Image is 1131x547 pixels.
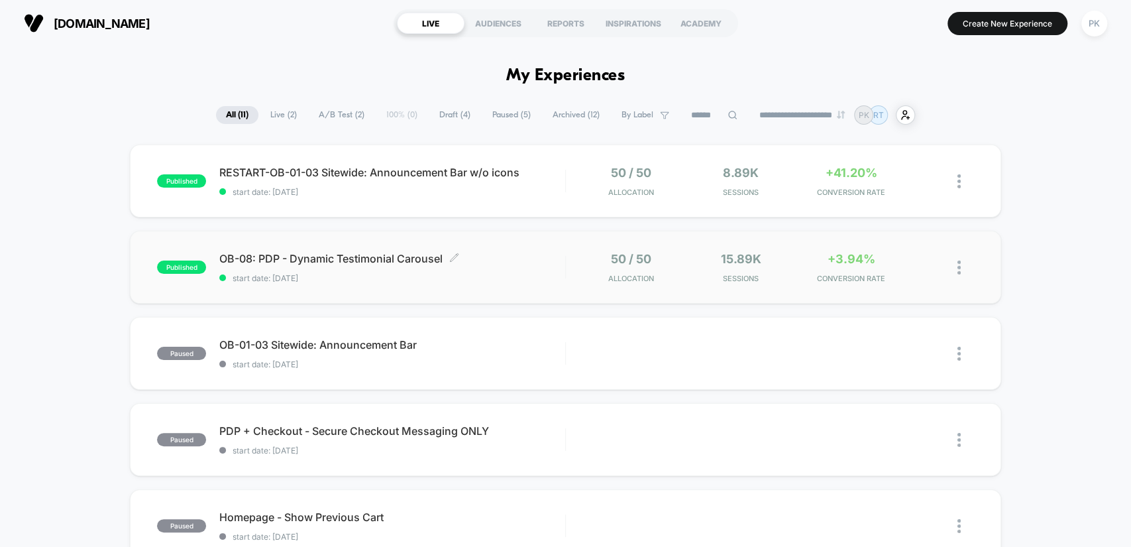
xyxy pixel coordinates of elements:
[20,13,154,34] button: [DOMAIN_NAME]
[24,13,44,33] img: Visually logo
[825,166,877,180] span: +41.20%
[219,252,565,265] span: OB-08: PDP - Dynamic Testimonial Carousel
[859,110,869,120] p: PK
[837,111,845,119] img: end
[219,359,565,369] span: start date: [DATE]
[723,166,759,180] span: 8.89k
[600,13,667,34] div: INSPIRATIONS
[216,106,258,124] span: All ( 11 )
[54,17,150,30] span: [DOMAIN_NAME]
[219,446,565,456] span: start date: [DATE]
[721,252,761,266] span: 15.89k
[543,106,610,124] span: Archived ( 12 )
[157,347,206,360] span: paused
[219,424,565,438] span: PDP + Checkout - Secure Checkout Messaging ONLY
[157,261,206,274] span: published
[667,13,735,34] div: ACADEMY
[219,511,565,524] span: Homepage - Show Previous Cart
[957,261,961,274] img: close
[957,347,961,361] img: close
[957,433,961,447] img: close
[957,174,961,188] img: close
[611,252,651,266] span: 50 / 50
[309,106,374,124] span: A/B Test ( 2 )
[157,174,206,188] span: published
[219,166,565,179] span: RESTART-OB-01-03 Sitewide: Announcement Bar w/o icons
[873,110,884,120] p: RT
[219,338,565,351] span: OB-01-03 Sitewide: Announcement Bar
[429,106,480,124] span: Draft ( 4 )
[532,13,600,34] div: REPORTS
[611,166,651,180] span: 50 / 50
[157,433,206,446] span: paused
[608,188,654,197] span: Allocation
[482,106,541,124] span: Paused ( 5 )
[799,188,902,197] span: CONVERSION RATE
[621,110,653,120] span: By Label
[506,66,625,86] h1: My Experiences
[947,12,1067,35] button: Create New Experience
[689,188,792,197] span: Sessions
[464,13,532,34] div: AUDIENCES
[689,274,792,283] span: Sessions
[799,274,902,283] span: CONVERSION RATE
[608,274,654,283] span: Allocation
[260,106,307,124] span: Live ( 2 )
[219,273,565,283] span: start date: [DATE]
[1081,11,1107,36] div: PK
[219,187,565,197] span: start date: [DATE]
[219,532,565,542] span: start date: [DATE]
[157,519,206,532] span: paused
[957,519,961,533] img: close
[397,13,464,34] div: LIVE
[1077,10,1111,37] button: PK
[827,252,875,266] span: +3.94%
